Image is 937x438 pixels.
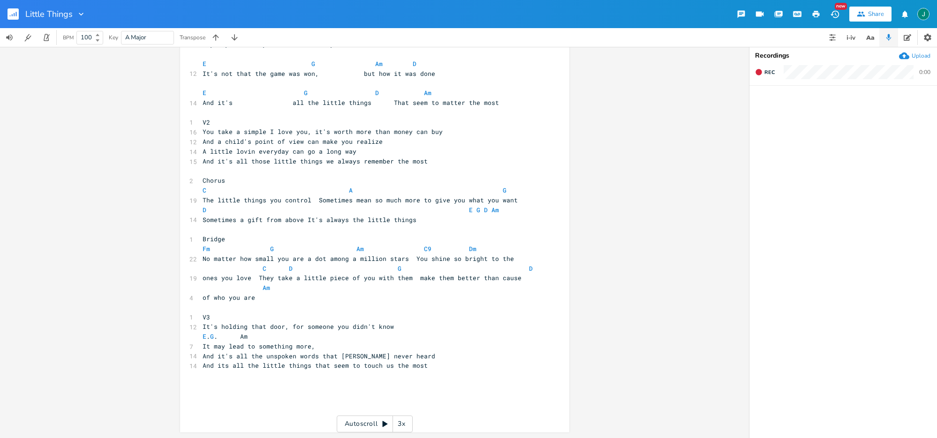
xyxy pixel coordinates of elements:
span: And it's all the little things That seem to matter the most [203,98,499,107]
span: Fm [203,245,210,253]
div: 3x [393,416,410,432]
div: Share [868,10,884,18]
div: New [835,3,847,10]
span: D [375,89,379,97]
span: C [263,264,266,273]
button: Upload [899,51,930,61]
span: ones you love They take a little piece of you with them make them better than cause [203,274,521,282]
span: Chorus [203,176,225,185]
span: C9 [424,245,431,253]
button: New [825,6,844,22]
span: Am [491,206,499,214]
span: It's holding that door, for someone you didn't know [203,322,394,331]
span: D [529,264,533,273]
span: G [476,206,480,214]
button: Rec [751,65,778,80]
span: G [304,89,308,97]
span: of who you are [203,293,255,302]
span: . . Am [203,332,248,341]
span: E [469,206,473,214]
span: G [503,186,506,194]
button: Share [849,7,892,22]
div: Upload [912,52,930,59]
span: The little things you control Sometimes mean so much more to give you what you want [203,196,518,204]
span: Am [424,89,431,97]
span: C [203,186,206,194]
span: D [413,59,416,68]
span: D [289,264,293,273]
span: Little Things [25,10,73,18]
span: Bridge [203,235,225,243]
img: Jim Rudolf [917,8,929,20]
span: And it's all the unspoken words that [PERSON_NAME] never heard [203,352,435,360]
span: G [270,245,274,253]
span: A little lovin everyday can go a long way [203,147,356,156]
div: BPM [63,35,74,40]
span: G [398,264,401,273]
span: You take a simple I love you, it's worth more than money can buy [203,127,443,136]
span: And its all the little things that seem to touch us the most [203,361,428,370]
span: E [203,89,206,97]
div: Autoscroll [337,416,413,432]
div: Key [109,35,118,40]
span: Rec [764,69,775,76]
div: 0:00 [919,69,930,75]
span: And it's all those little things we always remember the most [203,157,428,165]
span: E [203,59,206,68]
span: No matter how small you are a dot among a million stars You shine so bright to the [203,254,514,263]
span: E [203,332,206,341]
span: D [203,206,206,214]
span: G [311,59,315,68]
span: A Major [125,33,146,42]
span: A [349,186,353,194]
span: Am [375,59,383,68]
span: D [484,206,488,214]
span: Am [263,283,270,292]
div: Recordings [755,52,931,59]
span: V3 [203,313,210,321]
span: V2 [203,118,210,126]
span: Dm [469,245,476,253]
span: It's not that the game was won, but how it was done [203,69,435,78]
div: Transpose [180,35,205,40]
span: It may lead to something more, [203,342,315,350]
span: And a child's point of view can make you realize [203,137,383,146]
span: G [210,332,214,341]
span: Am [356,245,364,253]
span: Sometimes a gift from above It's always the little things [203,215,416,224]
